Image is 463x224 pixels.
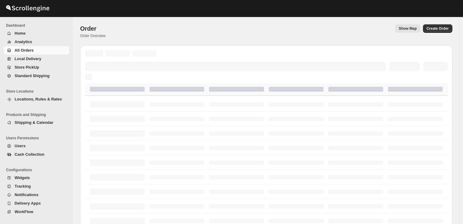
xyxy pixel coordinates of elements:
button: Map action label [395,24,420,33]
span: Notifications [15,192,39,197]
span: Standard Shipping [15,73,50,78]
span: Analytics [15,39,32,44]
span: Show Map [399,26,417,31]
span: Locations, Rules & Rates [15,97,62,101]
span: Shipping & Calendar [15,120,53,125]
span: Users Permissions [6,136,70,141]
button: All Orders [4,46,69,55]
span: Create Order [427,26,449,31]
span: Store Locations [6,89,70,94]
button: Shipping & Calendar [4,118,69,127]
button: Create custom order [423,24,452,33]
button: Cash Collection [4,150,69,159]
span: Local Delivery [15,56,41,61]
span: All Orders [15,48,34,53]
button: Notifications [4,191,69,199]
span: Configurations [6,168,70,172]
button: Widgets [4,174,69,182]
span: Widgets [15,175,30,180]
span: Users [15,144,25,148]
span: Delivery Apps [15,201,41,205]
span: WorkFlow [15,209,33,214]
span: Order [80,25,96,32]
span: Home [15,31,25,36]
span: Tracking [15,184,31,188]
span: Products and Shipping [6,112,70,117]
p: Order Overview [80,33,106,38]
button: Delivery Apps [4,199,69,208]
span: Cash Collection [15,152,44,157]
span: Dashboard [6,23,70,28]
button: Locations, Rules & Rates [4,95,69,104]
button: Home [4,29,69,38]
button: Tracking [4,182,69,191]
button: Analytics [4,38,69,46]
span: Store PickUp [15,65,39,70]
button: Users [4,142,69,150]
button: WorkFlow [4,208,69,216]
